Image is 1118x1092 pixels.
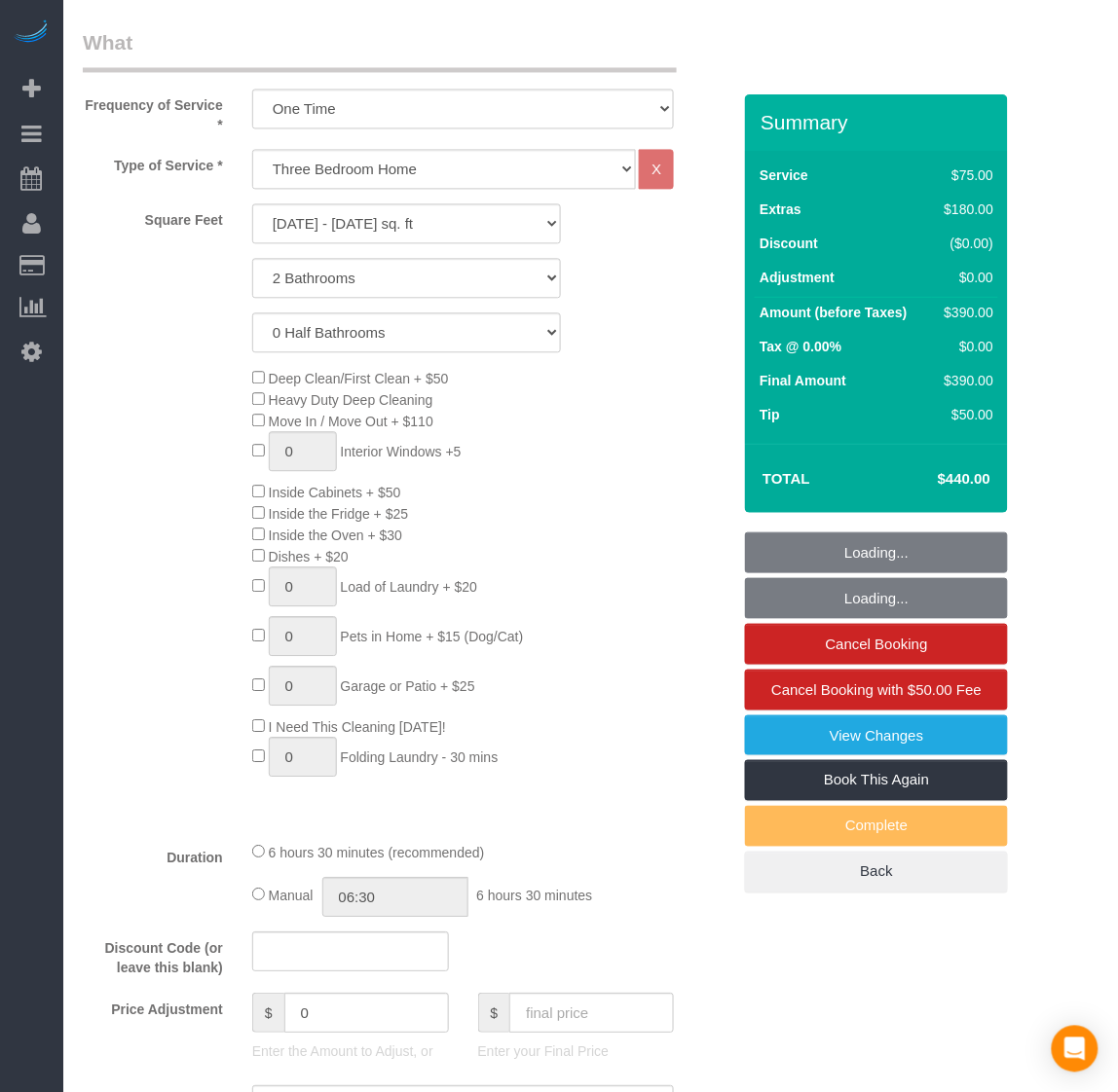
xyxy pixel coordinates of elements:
div: $0.00 [937,268,993,287]
a: Cancel Booking [745,624,1008,665]
label: Frequency of Service * [68,90,238,135]
label: Tax @ 0.00% [760,337,841,356]
div: $0.00 [937,337,993,356]
span: Inside the Oven + $30 [269,528,402,544]
span: Pets in Home + $15 (Dog/Cat) [341,630,524,645]
span: 6 hours 30 minutes (recommended) [269,846,485,861]
span: 6 hours 30 minutes [476,889,592,904]
label: Tip [760,405,780,424]
span: Inside Cabinets + $50 [269,486,401,501]
div: $75.00 [937,165,993,185]
label: Price Adjustment [68,994,238,1020]
p: Enter the Amount to Adjust, or [252,1042,449,1062]
strong: Total [763,470,810,487]
label: Adjustment [760,268,835,287]
a: View Changes [745,715,1008,756]
label: Type of Service * [68,150,238,176]
span: Garage or Patio + $25 [341,679,475,695]
input: final price [509,994,674,1034]
span: Folding Laundry - 30 mins [341,750,499,766]
span: Inside the Fridge + $25 [269,507,409,523]
h3: Summary [761,111,998,133]
label: Extras [760,200,801,219]
span: Move In / Move Out + $110 [269,415,433,430]
span: Heavy Duty Deep Cleaning [269,393,433,409]
label: Square Feet [68,204,238,231]
label: Duration [68,842,238,868]
a: Cancel Booking with $50.00 Fee [745,670,1008,710]
h4: $440.00 [879,471,990,488]
div: $390.00 [937,303,993,322]
span: $ [252,994,284,1034]
span: Load of Laundry + $20 [341,580,478,596]
p: Enter your Final Price [478,1042,675,1062]
div: $390.00 [937,371,993,390]
label: Discount Code (or leave this blank) [68,932,238,978]
span: Manual [269,889,314,904]
div: ($0.00) [937,234,993,253]
span: I Need This Cleaning [DATE]! [269,720,446,736]
span: Deep Clean/First Clean + $50 [269,372,449,387]
span: $ [478,994,510,1034]
span: Interior Windows +5 [341,445,462,460]
a: Back [745,852,1008,892]
a: Book This Again [745,760,1008,801]
div: Open Intercom Messenger [1052,1026,1099,1073]
label: Final Amount [760,371,846,390]
label: Service [760,165,808,185]
div: $180.00 [937,200,993,219]
img: Automaid Logo [12,19,51,47]
legend: What [83,29,677,73]
span: Cancel Booking with $50.00 Fee [771,681,982,698]
div: $50.00 [937,405,993,424]
label: Amount (before Taxes) [760,303,907,322]
span: Dishes + $20 [269,550,349,565]
label: Discount [760,234,818,253]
